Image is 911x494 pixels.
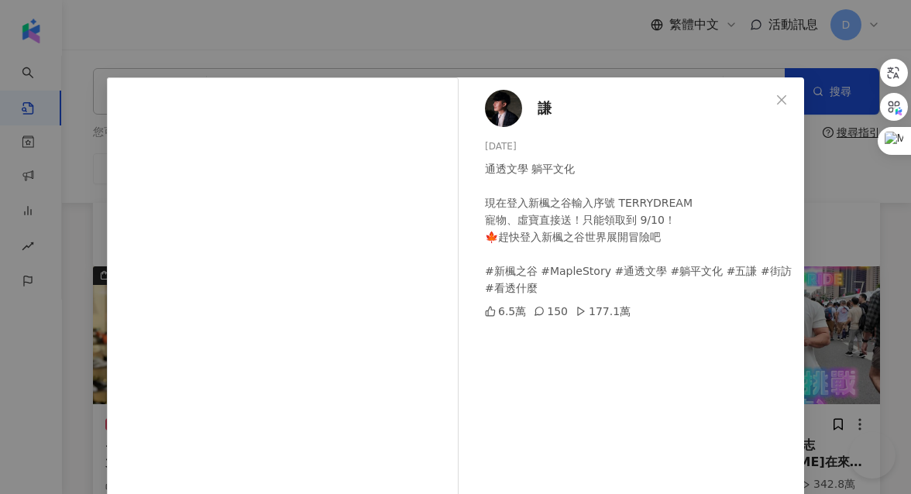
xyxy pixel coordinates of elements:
[485,90,770,127] a: KOL Avatar謙
[534,303,568,320] div: 150
[485,303,526,320] div: 6.5萬
[538,98,552,119] span: 謙
[485,160,792,297] div: 通透文學 躺平文化 現在登入新楓之谷輸入序號 TERRYDREAM 寵物、虛寶直接送！只能領取到 9/10！ 🍁趕快登入新楓之谷世界展開冒險吧 #新楓之谷 #MapleStory #通透文學 #...
[775,94,788,106] span: close
[576,303,631,320] div: 177.1萬
[485,90,522,127] img: KOL Avatar
[766,84,797,115] button: Close
[485,139,792,154] div: [DATE]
